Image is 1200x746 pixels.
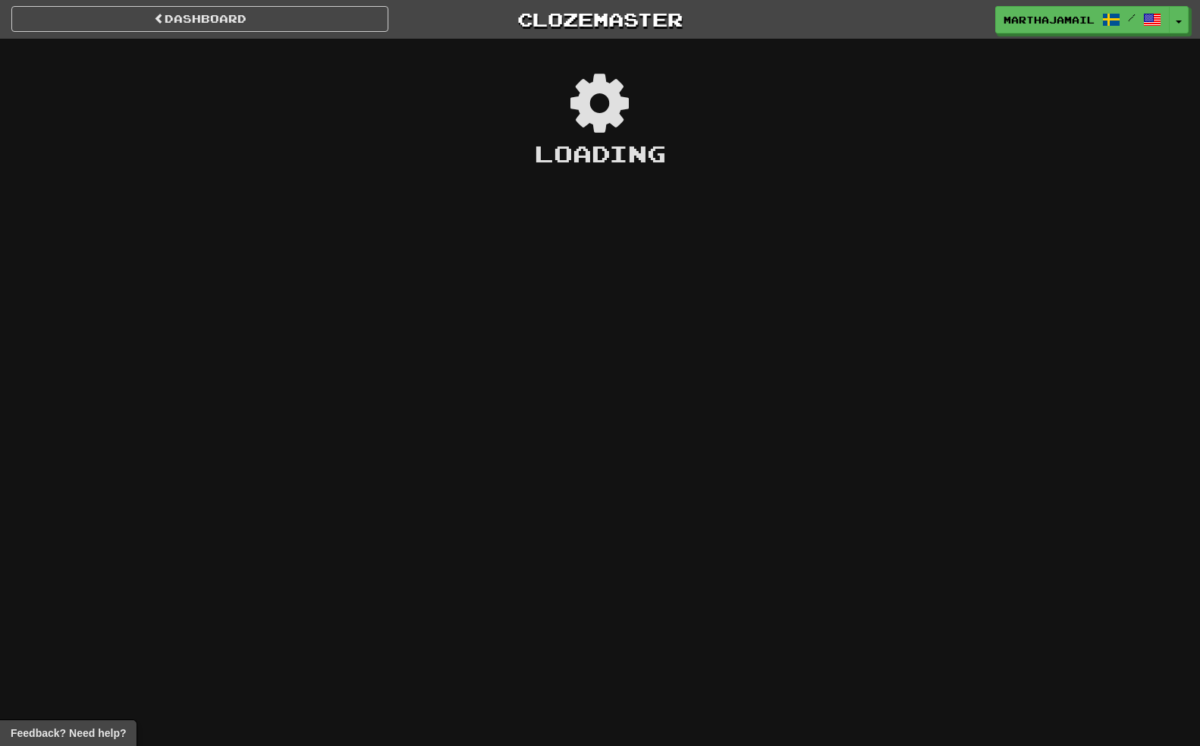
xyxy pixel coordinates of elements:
[11,726,126,741] span: Open feedback widget
[1128,12,1136,23] span: /
[1004,13,1095,27] span: marthajamail
[411,6,788,33] a: Clozemaster
[11,6,388,32] a: Dashboard
[995,6,1170,33] a: marthajamail /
